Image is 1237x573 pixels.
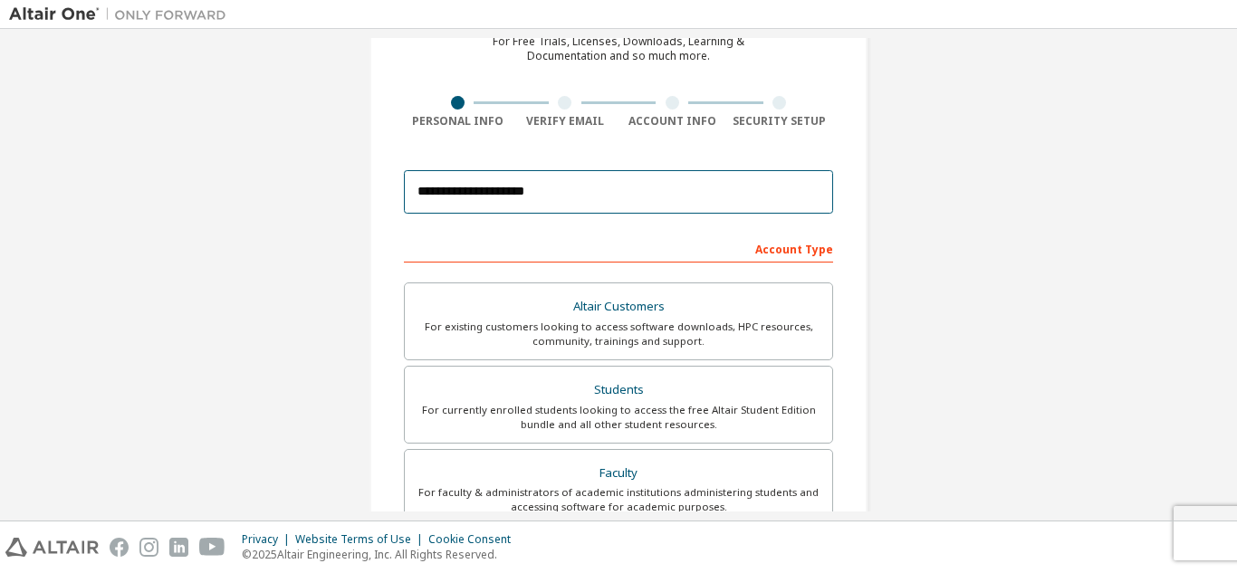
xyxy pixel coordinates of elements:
[404,114,512,129] div: Personal Info
[493,34,744,63] div: For Free Trials, Licenses, Downloads, Learning & Documentation and so much more.
[5,538,99,557] img: altair_logo.svg
[416,294,821,320] div: Altair Customers
[169,538,188,557] img: linkedin.svg
[242,532,295,547] div: Privacy
[512,114,619,129] div: Verify Email
[110,538,129,557] img: facebook.svg
[416,461,821,486] div: Faculty
[416,485,821,514] div: For faculty & administrators of academic institutions administering students and accessing softwa...
[9,5,235,24] img: Altair One
[242,547,522,562] p: © 2025 Altair Engineering, Inc. All Rights Reserved.
[295,532,428,547] div: Website Terms of Use
[416,320,821,349] div: For existing customers looking to access software downloads, HPC resources, community, trainings ...
[416,377,821,403] div: Students
[618,114,726,129] div: Account Info
[428,532,522,547] div: Cookie Consent
[404,234,833,263] div: Account Type
[416,403,821,432] div: For currently enrolled students looking to access the free Altair Student Edition bundle and all ...
[139,538,158,557] img: instagram.svg
[726,114,834,129] div: Security Setup
[199,538,225,557] img: youtube.svg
